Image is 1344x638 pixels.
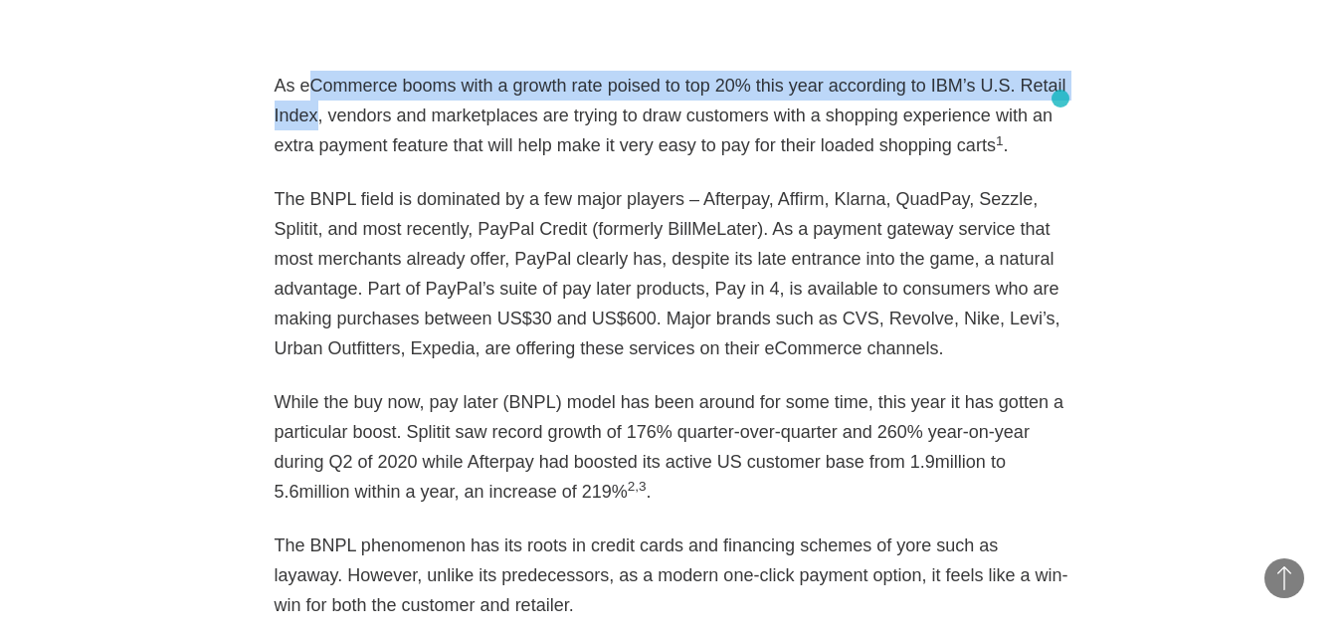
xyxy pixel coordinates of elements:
[1264,558,1304,598] button: Back to Top
[996,133,1004,148] sup: 1
[275,184,1070,363] p: The BNPL field is dominated by a few major players – Afterpay, Affirm, Klarna, QuadPay, Sezzle, S...
[275,71,1070,160] p: As eCommerce booms with a growth rate poised to top 20% this year according to IBM’s U.S. Retail ...
[275,387,1070,507] p: While the buy now, pay later (BNPL) model has been around for some time, this year it has gotten ...
[628,479,647,494] sup: 2,3
[275,531,1070,620] p: The BNPL phenomenon has its roots in credit cards and financing schemes of yore such as layaway. ...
